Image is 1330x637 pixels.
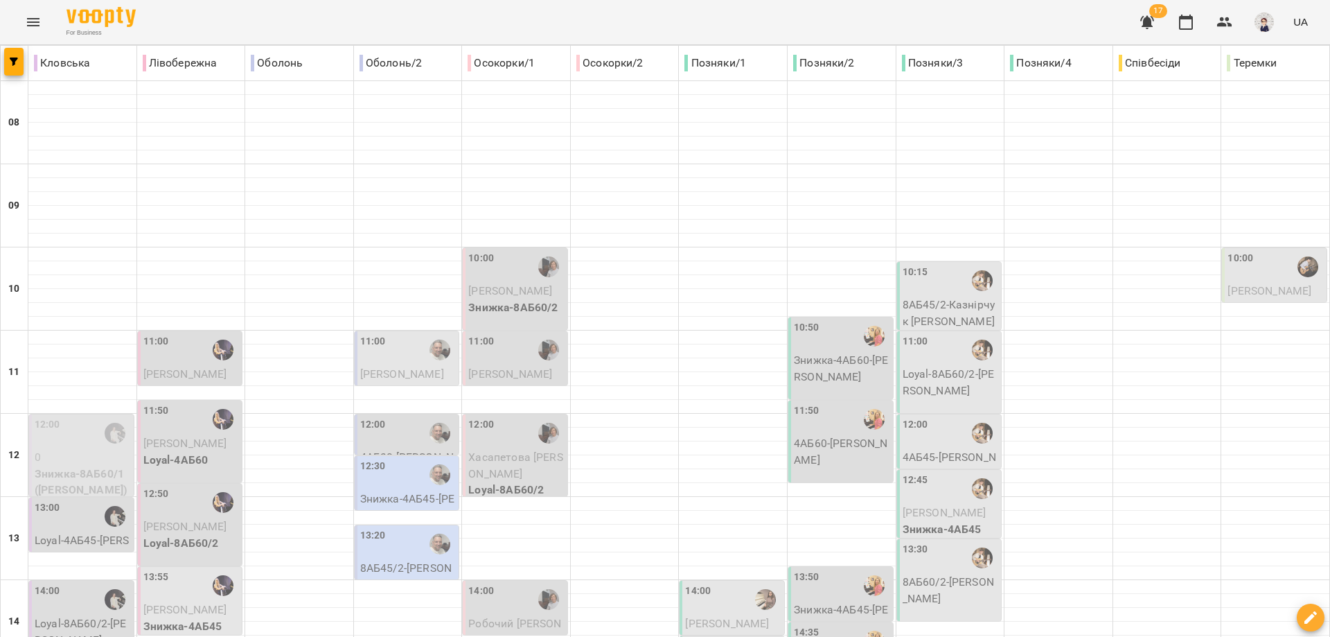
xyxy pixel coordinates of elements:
[143,520,227,533] span: [PERSON_NAME]
[143,437,227,450] span: [PERSON_NAME]
[903,542,928,557] label: 13:30
[213,575,233,596] img: Ольга МОСКАЛЕНКО
[538,423,559,444] img: Людмила ЦВЄТКОВА
[1227,251,1253,266] label: 10:00
[576,55,644,71] p: Осокорки/2
[17,6,50,39] button: Menu
[538,340,559,360] img: Людмила ЦВЄТКОВА
[143,618,240,635] p: Знижка-4АБ45
[468,251,494,266] label: 10:00
[8,281,19,297] h6: 10
[794,602,890,634] p: Знижка-4АБ45 - [PERSON_NAME]
[213,409,233,430] div: Ольга МОСКАЛЕНКО
[1227,299,1324,316] p: Пз45
[360,55,422,71] p: Оболонь/2
[143,603,227,616] span: [PERSON_NAME]
[903,417,928,433] label: 12:00
[1010,55,1071,71] p: Позняки/4
[794,570,819,585] label: 13:50
[360,367,444,381] span: [PERSON_NAME]
[972,478,993,499] img: Сергій ВЛАСОВИЧ
[143,452,240,469] p: Loyal-4АБ60
[685,584,711,599] label: 14:00
[685,617,769,630] span: [PERSON_NAME]
[864,326,885,347] img: Наталя ПОСИПАЙКО
[143,487,169,502] label: 12:50
[360,417,386,433] label: 12:00
[429,464,450,485] img: Юрій ГАЛІС
[143,535,240,552] p: Loyal-8АБ60/2
[972,548,993,568] img: Сергій ВЛАСОВИЧ
[903,297,999,329] p: 8АБ45/2 - Казнірчук [PERSON_NAME]
[538,589,559,610] div: Людмила ЦВЄТКОВА
[903,521,999,538] p: Знижка-4АБ45
[143,570,169,585] label: 13:55
[429,340,450,360] img: Юрій ГАЛІС
[794,403,819,419] label: 11:50
[864,575,885,596] img: Наталя ПОСИПАЙКО
[35,532,131,565] p: Loyal-4АБ45 - [PERSON_NAME] Соф'я
[66,28,136,37] span: For Business
[903,334,928,349] label: 11:00
[468,451,562,480] span: Хасапетова [PERSON_NAME]
[35,417,60,433] label: 12:00
[468,299,565,316] p: Знижка-8АБ60/2
[429,423,450,444] img: Юрій ГАЛІС
[538,256,559,277] img: Людмила ЦВЄТКОВА
[360,383,456,399] p: 4АБ45
[794,435,890,468] p: 4АБ60 - [PERSON_NAME]
[35,500,60,516] label: 13:00
[902,55,963,71] p: Позняки/3
[143,55,218,71] p: Лівобережна
[8,198,19,213] h6: 09
[468,334,494,349] label: 11:00
[8,365,19,380] h6: 11
[8,448,19,463] h6: 12
[429,534,450,555] img: Юрій ГАЛІС
[105,423,125,444] img: Анна ГОРБУЛІНА
[468,417,494,433] label: 12:00
[360,334,386,349] label: 11:00
[105,506,125,527] img: Анна ГОРБУЛІНА
[35,584,60,599] label: 14:00
[794,320,819,335] label: 10:50
[1288,9,1313,35] button: UA
[755,589,776,610] img: Ірина ЗЕНДРАН
[864,409,885,430] img: Наталя ПОСИПАЙКО
[1227,55,1277,71] p: Теремки
[105,589,125,610] img: Анна ГОРБУЛІНА
[8,531,19,546] h6: 13
[972,423,993,444] img: Сергій ВЛАСОВИЧ
[972,270,993,291] img: Сергій ВЛАСОВИЧ
[972,340,993,360] img: Сергій ВЛАСОВИЧ
[1119,55,1181,71] p: Співбесіди
[903,506,986,519] span: [PERSON_NAME]
[468,55,535,71] p: Осокорки/1
[213,340,233,360] img: Ольга МОСКАЛЕНКО
[35,449,131,466] p: 0
[903,449,999,482] p: 4АБ45 - [PERSON_NAME]
[143,383,240,399] p: Loyal-4АБ45
[251,55,303,71] p: Оболонь
[34,55,90,71] p: Кловська
[1149,4,1167,18] span: 17
[468,383,565,399] p: 4АБ45
[793,55,854,71] p: Позняки/2
[903,574,999,607] p: 8АБ60/2 - [PERSON_NAME]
